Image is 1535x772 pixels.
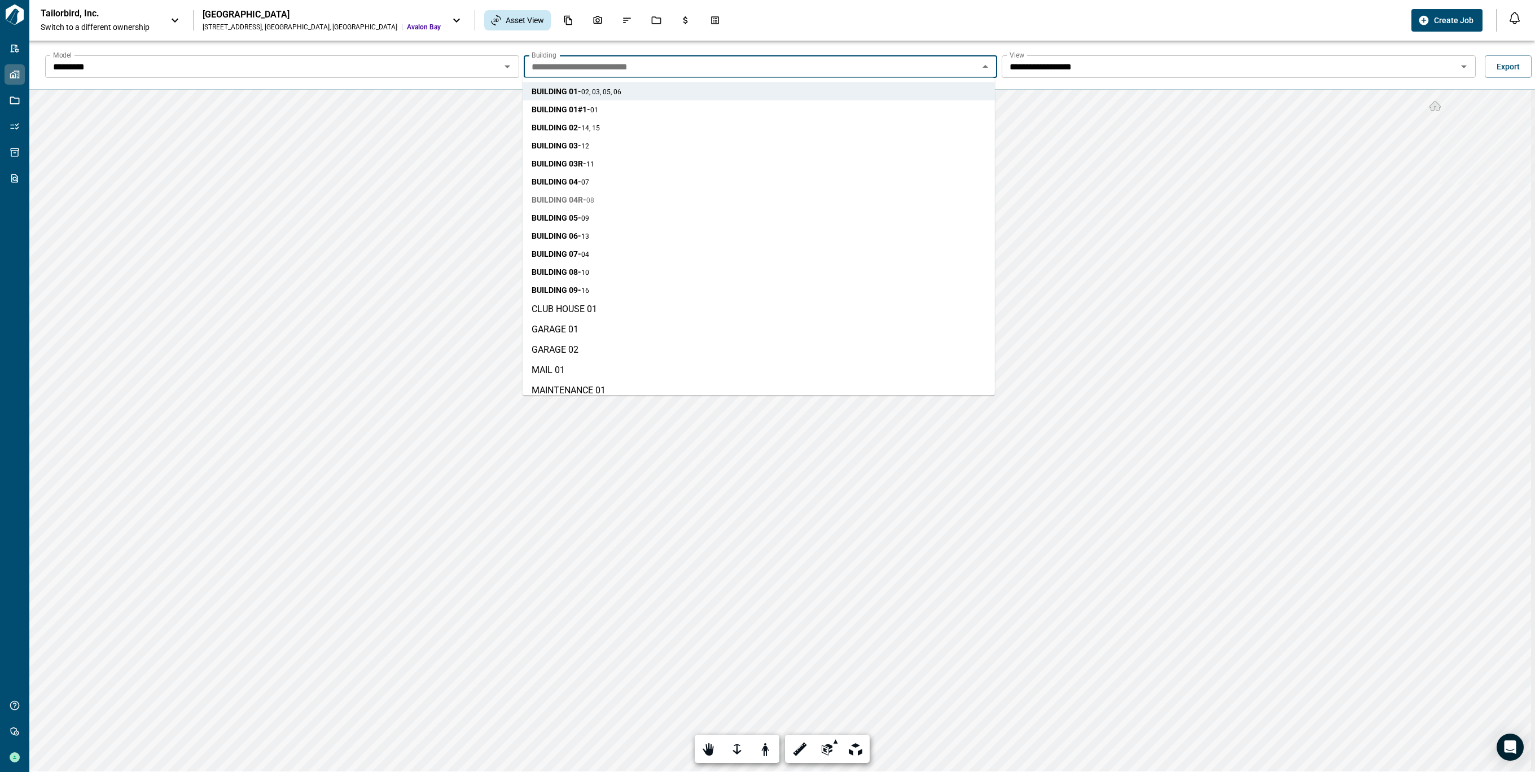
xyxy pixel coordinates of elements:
span: 08 [586,196,594,204]
button: Open [1456,59,1472,74]
span: Asset View [506,15,544,26]
span: BUILDING 07 - [532,248,589,260]
div: Jobs [644,11,668,30]
span: Switch to a different ownership [41,21,159,33]
li: MAIL 01 [523,360,995,380]
span: 11 [586,160,594,168]
div: [STREET_ADDRESS] , [GEOGRAPHIC_DATA] , [GEOGRAPHIC_DATA] [203,23,397,32]
span: 07 [581,178,589,186]
div: Issues & Info [615,11,639,30]
li: CLUB HOUSE 01 [523,299,995,319]
div: Asset View [484,10,551,30]
span: BUILDING 04R - [532,194,594,205]
span: BUILDING 04 - [532,176,589,187]
div: Takeoff Center [703,11,727,30]
li: GARAGE 02 [523,340,995,360]
button: Open [499,59,515,74]
button: Close [977,59,993,74]
span: BUILDING 01#1 - [532,104,598,115]
button: Export [1485,55,1532,78]
label: Building [532,50,556,60]
li: GARAGE 01 [523,319,995,340]
div: Documents [556,11,580,30]
span: BUILDING 09 - [532,284,589,296]
label: Model [53,50,72,60]
p: Tailorbird, Inc. [41,8,142,19]
span: 10 [581,269,589,277]
span: 02, 03, 05, 06 [581,88,621,96]
span: BUILDING 03 - [532,140,589,151]
div: Photos [586,11,609,30]
label: View [1010,50,1024,60]
span: 01 [590,106,598,114]
span: BUILDING 01 - [532,86,621,97]
span: Create Job [1434,15,1473,26]
span: BUILDING 02 - [532,122,600,133]
span: 04 [581,251,589,258]
span: Avalon Bay [407,23,441,32]
span: 09 [581,214,589,222]
span: Export [1497,61,1520,72]
li: MAINTENANCE 01 [523,380,995,401]
span: BUILDING 03R - [532,158,594,169]
div: Open Intercom Messenger [1497,734,1524,761]
span: BUILDING 05 - [532,212,589,223]
span: 16 [581,287,589,295]
span: 14, 15 [581,124,600,132]
div: [GEOGRAPHIC_DATA] [203,9,441,20]
span: BUILDING 08 - [532,266,589,278]
div: Budgets [674,11,698,30]
span: 13 [581,233,589,240]
span: BUILDING 06 - [532,230,589,242]
button: Create Job [1411,9,1483,32]
span: 12 [581,142,589,150]
button: Open notification feed [1506,9,1524,27]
